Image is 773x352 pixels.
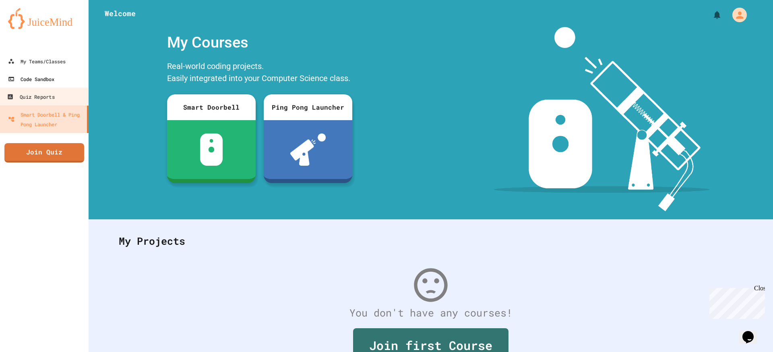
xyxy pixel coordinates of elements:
a: Join Quiz [4,143,84,162]
iframe: chat widget [739,320,765,344]
div: Code Sandbox [8,74,54,84]
div: My Notifications [697,8,724,22]
iframe: chat widget [706,285,765,319]
img: ppl-with-ball.png [290,133,326,166]
div: Smart Doorbell [167,94,256,120]
img: logo-orange.svg [8,8,81,29]
div: You don't have any courses! [111,305,751,321]
div: My Account [724,6,749,24]
div: My Courses [163,27,356,58]
div: Chat with us now!Close [3,3,56,51]
div: Quiz Reports [7,92,54,102]
img: banner-image-my-projects.png [494,27,710,211]
img: sdb-white.svg [200,133,223,166]
div: Smart Doorbell & Ping Pong Launcher [8,110,84,129]
div: Real-world coding projects. Easily integrated into your Computer Science class. [163,58,356,88]
div: Ping Pong Launcher [264,94,352,120]
div: My Projects [111,225,751,257]
div: My Teams/Classes [8,56,66,66]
